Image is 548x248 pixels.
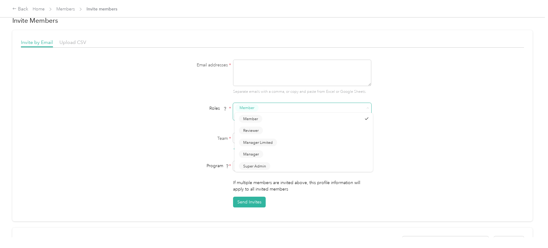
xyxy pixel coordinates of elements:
[87,6,117,12] span: Invite members
[243,140,273,145] span: Manager Limited
[239,162,270,170] button: Super Admin
[21,236,66,247] div: left-menu
[243,128,259,133] span: Reviewer
[56,6,75,12] a: Members
[12,6,28,13] div: Back
[154,62,231,68] label: Email addresses
[154,163,231,169] div: Program
[235,104,259,112] button: Member
[56,237,62,243] span: ( 1 )
[494,236,524,247] button: Re-send all
[154,135,231,142] label: Team
[12,16,533,25] h1: Invite Members
[21,237,62,243] span: Pending invites
[233,145,264,153] button: + Create team
[239,127,263,134] button: Reviewer
[207,104,229,113] span: Roles
[233,197,266,207] button: Send Invites
[21,236,524,247] div: info-bar
[33,6,45,12] a: Home
[243,163,266,169] span: Super Admin
[59,39,86,45] span: Upload CSV
[243,152,259,157] span: Manager
[239,150,263,158] button: Manager
[514,214,548,248] iframe: Everlance-gr Chat Button Frame
[240,105,254,111] span: Member
[239,139,277,146] button: Manager Limited
[239,115,262,123] button: Member
[233,179,371,192] p: If multiple members are invited above, this profile information will apply to all invited members
[402,236,524,247] div: Resend all invitations
[243,116,258,121] span: Member
[233,89,371,95] p: Separate emails with a comma, or copy and paste from Excel or Google Sheets.
[21,39,53,45] span: Invite by Email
